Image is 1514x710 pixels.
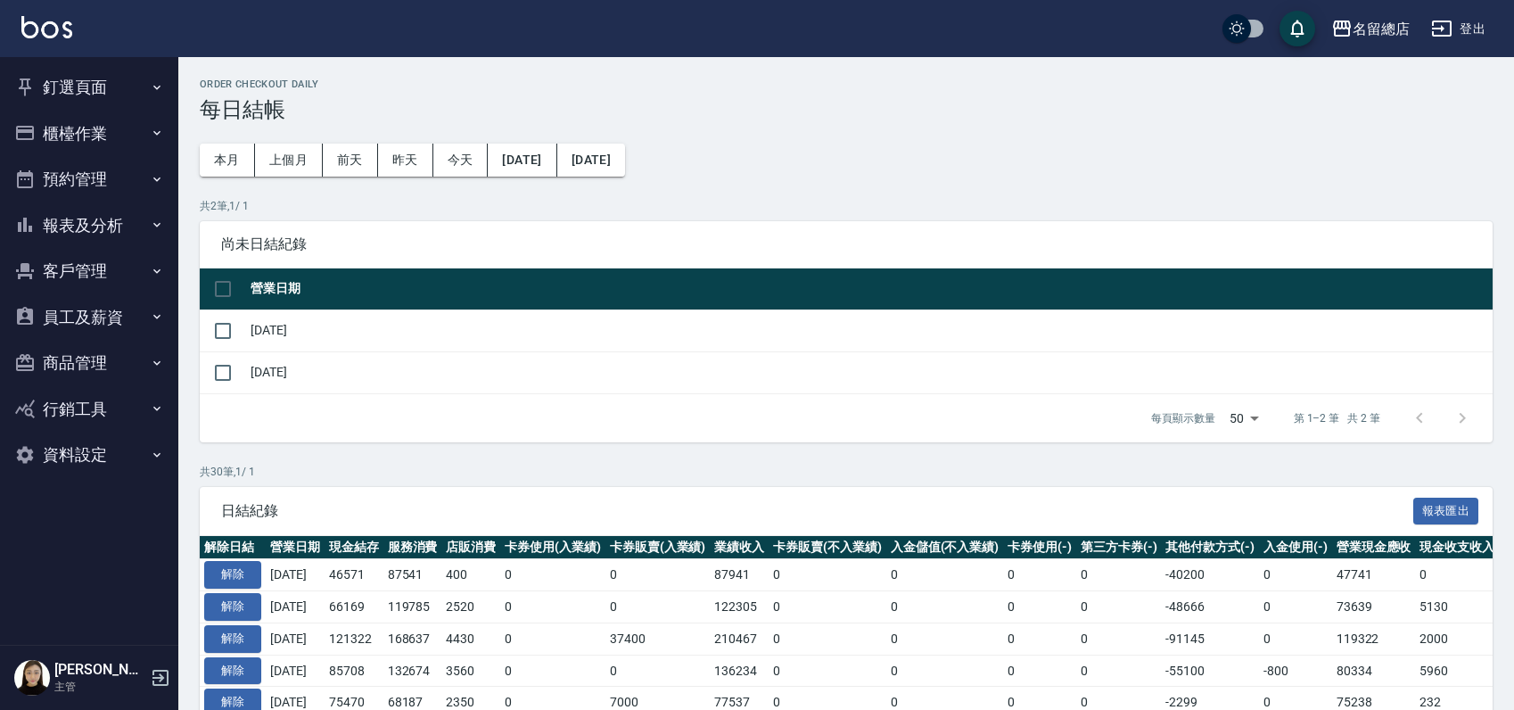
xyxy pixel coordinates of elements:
[710,655,769,687] td: 136234
[1161,559,1259,591] td: -40200
[1294,410,1380,426] p: 第 1–2 筆 共 2 筆
[1424,12,1493,45] button: 登出
[266,591,325,623] td: [DATE]
[710,536,769,559] th: 業績收入
[1413,498,1479,525] button: 報表匯出
[204,593,261,621] button: 解除
[1259,655,1332,687] td: -800
[886,536,1004,559] th: 入金儲值(不入業績)
[266,536,325,559] th: 營業日期
[557,144,625,177] button: [DATE]
[1076,559,1162,591] td: 0
[325,655,383,687] td: 85708
[323,144,378,177] button: 前天
[7,156,171,202] button: 預約管理
[1259,591,1332,623] td: 0
[605,623,711,655] td: 37400
[500,655,605,687] td: 0
[886,623,1004,655] td: 0
[325,591,383,623] td: 66169
[710,623,769,655] td: 210467
[204,657,261,685] button: 解除
[246,351,1493,393] td: [DATE]
[383,623,442,655] td: 168637
[246,310,1493,351] td: [DATE]
[200,144,255,177] button: 本月
[769,536,886,559] th: 卡券販賣(不入業績)
[1222,394,1265,442] div: 50
[7,202,171,249] button: 報表及分析
[710,591,769,623] td: 122305
[7,340,171,386] button: 商品管理
[200,97,1493,122] h3: 每日結帳
[1415,559,1499,591] td: 0
[769,591,886,623] td: 0
[500,623,605,655] td: 0
[1332,536,1416,559] th: 營業現金應收
[769,623,886,655] td: 0
[441,591,500,623] td: 2520
[255,144,323,177] button: 上個月
[1259,559,1332,591] td: 0
[441,536,500,559] th: 店販消費
[710,559,769,591] td: 87941
[1076,591,1162,623] td: 0
[383,655,442,687] td: 132674
[605,559,711,591] td: 0
[266,623,325,655] td: [DATE]
[325,623,383,655] td: 121322
[1332,559,1416,591] td: 47741
[1324,11,1417,47] button: 名留總店
[7,386,171,433] button: 行銷工具
[21,16,72,38] img: Logo
[433,144,489,177] button: 今天
[1161,623,1259,655] td: -91145
[605,655,711,687] td: 0
[200,78,1493,90] h2: Order checkout daily
[200,536,266,559] th: 解除日結
[1003,655,1076,687] td: 0
[886,559,1004,591] td: 0
[1161,655,1259,687] td: -55100
[1003,623,1076,655] td: 0
[1332,623,1416,655] td: 119322
[488,144,556,177] button: [DATE]
[1415,623,1499,655] td: 2000
[200,464,1493,480] p: 共 30 筆, 1 / 1
[1151,410,1215,426] p: 每頁顯示數量
[14,660,50,696] img: Person
[1259,623,1332,655] td: 0
[246,268,1493,310] th: 營業日期
[325,536,383,559] th: 現金結存
[204,561,261,589] button: 解除
[7,64,171,111] button: 釘選頁面
[1161,591,1259,623] td: -48666
[1003,591,1076,623] td: 0
[500,559,605,591] td: 0
[769,559,886,591] td: 0
[200,198,1493,214] p: 共 2 筆, 1 / 1
[886,591,1004,623] td: 0
[441,655,500,687] td: 3560
[441,623,500,655] td: 4430
[1161,536,1259,559] th: 其他付款方式(-)
[1076,623,1162,655] td: 0
[1076,655,1162,687] td: 0
[383,559,442,591] td: 87541
[325,559,383,591] td: 46571
[1332,591,1416,623] td: 73639
[266,559,325,591] td: [DATE]
[886,655,1004,687] td: 0
[769,655,886,687] td: 0
[54,661,145,679] h5: [PERSON_NAME]
[500,536,605,559] th: 卡券使用(入業績)
[383,536,442,559] th: 服務消費
[1259,536,1332,559] th: 入金使用(-)
[7,248,171,294] button: 客戶管理
[1003,536,1076,559] th: 卡券使用(-)
[7,294,171,341] button: 員工及薪資
[1413,501,1479,518] a: 報表匯出
[500,591,605,623] td: 0
[605,536,711,559] th: 卡券販賣(入業績)
[1332,655,1416,687] td: 80334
